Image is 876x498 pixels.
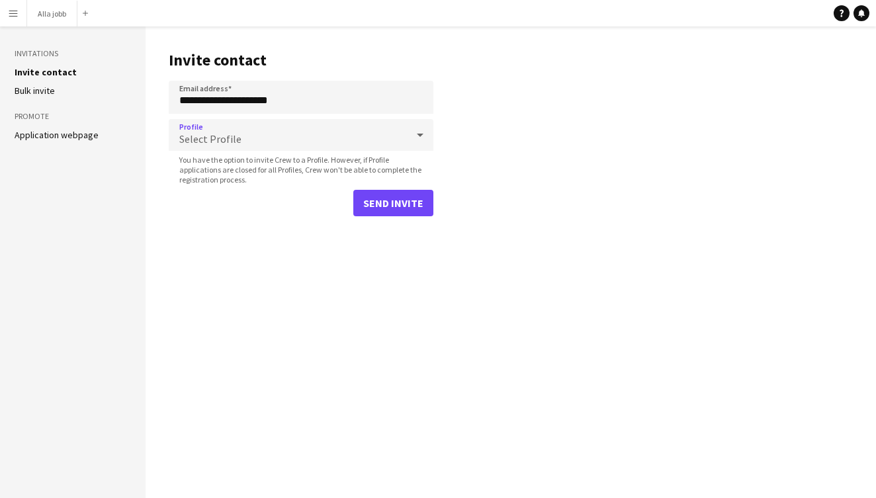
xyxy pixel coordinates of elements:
[15,48,131,60] h3: Invitations
[169,50,433,70] h1: Invite contact
[15,110,131,122] h3: Promote
[15,66,77,78] a: Invite contact
[27,1,77,26] button: Alla jobb
[169,155,433,185] span: You have the option to invite Crew to a Profile. However, if Profile applications are closed for ...
[15,85,55,97] a: Bulk invite
[353,190,433,216] button: Send invite
[15,129,99,141] a: Application webpage
[179,132,241,145] span: Select Profile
